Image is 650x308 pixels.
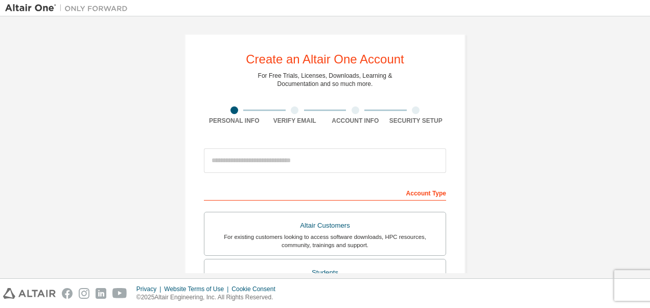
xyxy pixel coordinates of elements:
div: Personal Info [204,117,265,125]
div: Account Info [325,117,386,125]
div: Students [211,266,439,280]
img: altair_logo.svg [3,288,56,299]
div: Create an Altair One Account [246,53,404,65]
img: linkedin.svg [96,288,106,299]
div: For Free Trials, Licenses, Downloads, Learning & Documentation and so much more. [258,72,392,88]
div: Security Setup [386,117,447,125]
div: Website Terms of Use [164,285,231,293]
img: facebook.svg [62,288,73,299]
div: Cookie Consent [231,285,281,293]
div: Verify Email [265,117,326,125]
div: For existing customers looking to access software downloads, HPC resources, community, trainings ... [211,233,439,249]
div: Altair Customers [211,218,439,233]
img: youtube.svg [112,288,127,299]
p: © 2025 Altair Engineering, Inc. All Rights Reserved. [136,293,282,302]
div: Account Type [204,184,446,201]
div: Privacy [136,285,164,293]
img: Altair One [5,3,133,13]
img: instagram.svg [79,288,89,299]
